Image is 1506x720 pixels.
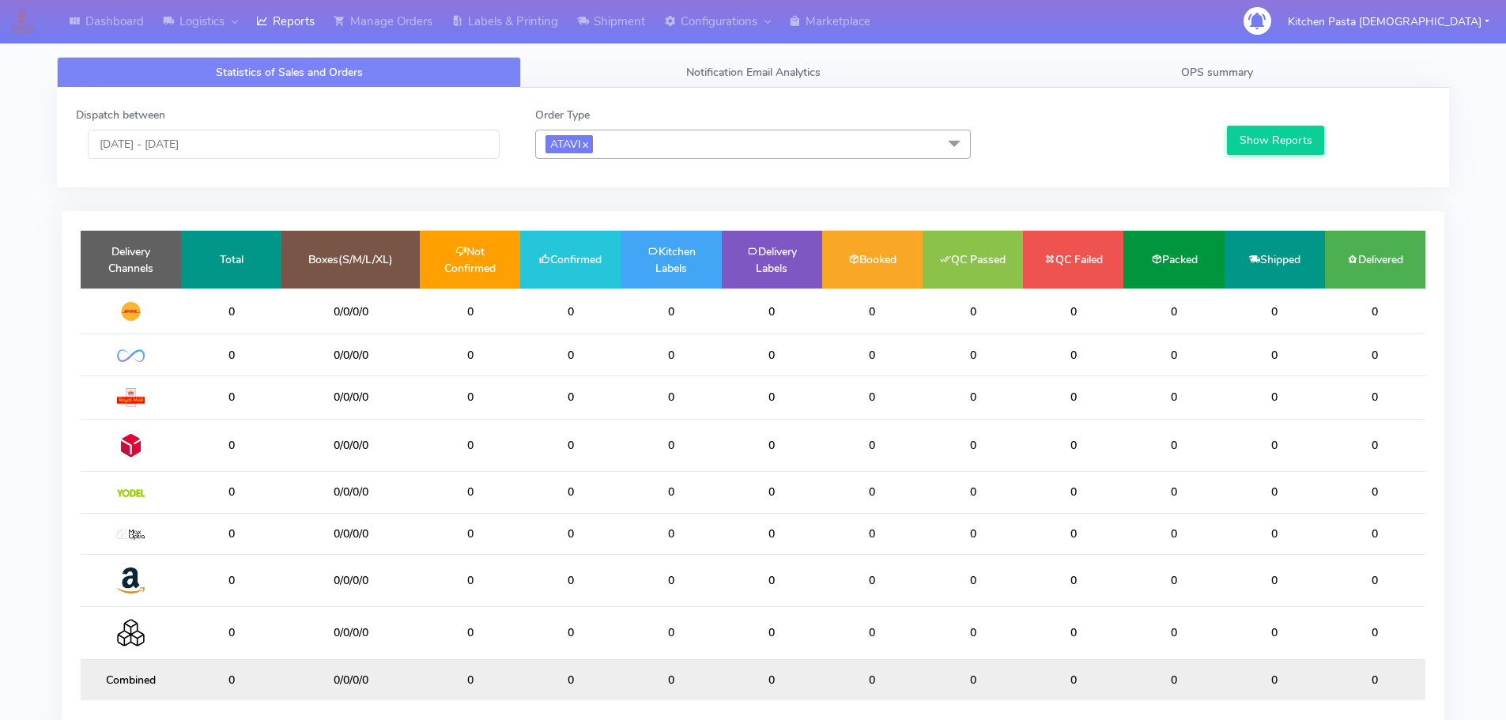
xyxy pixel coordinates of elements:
[722,231,822,288] td: Delivery Labels
[822,513,923,554] td: 0
[520,231,621,288] td: Confirmed
[281,513,420,554] td: 0/0/0/0
[1325,334,1425,375] td: 0
[216,65,363,80] span: Statistics of Sales and Orders
[1123,419,1224,471] td: 0
[520,419,621,471] td: 0
[923,288,1023,334] td: 0
[1325,472,1425,513] td: 0
[1023,513,1123,554] td: 0
[1123,472,1224,513] td: 0
[117,567,145,594] img: Amazon
[88,130,500,159] input: Pick the Daterange
[621,419,721,471] td: 0
[420,659,520,700] td: 0
[923,554,1023,606] td: 0
[117,388,145,407] img: Royal Mail
[81,231,181,288] td: Delivery Channels
[181,419,281,471] td: 0
[822,659,923,700] td: 0
[923,607,1023,659] td: 0
[117,301,145,322] img: DHL
[621,659,721,700] td: 0
[420,513,520,554] td: 0
[520,288,621,334] td: 0
[923,334,1023,375] td: 0
[520,659,621,700] td: 0
[1225,472,1325,513] td: 0
[722,554,822,606] td: 0
[1123,659,1224,700] td: 0
[76,107,165,123] label: Dispatch between
[1123,607,1224,659] td: 0
[722,659,822,700] td: 0
[181,375,281,419] td: 0
[1225,288,1325,334] td: 0
[181,554,281,606] td: 0
[420,554,520,606] td: 0
[621,607,721,659] td: 0
[1325,231,1425,288] td: Delivered
[1123,554,1224,606] td: 0
[181,231,281,288] td: Total
[535,107,590,123] label: Order Type
[1325,513,1425,554] td: 0
[81,659,181,700] td: Combined
[117,349,145,363] img: OnFleet
[520,334,621,375] td: 0
[621,288,721,334] td: 0
[181,288,281,334] td: 0
[420,472,520,513] td: 0
[923,231,1023,288] td: QC Passed
[117,489,145,497] img: Yodel
[822,554,923,606] td: 0
[1225,513,1325,554] td: 0
[1225,231,1325,288] td: Shipped
[545,135,593,153] span: ATAVI
[1123,231,1224,288] td: Packed
[1325,607,1425,659] td: 0
[520,513,621,554] td: 0
[621,554,721,606] td: 0
[822,375,923,419] td: 0
[1123,513,1224,554] td: 0
[1023,554,1123,606] td: 0
[722,513,822,554] td: 0
[923,419,1023,471] td: 0
[181,607,281,659] td: 0
[420,419,520,471] td: 0
[822,607,923,659] td: 0
[923,659,1023,700] td: 0
[1023,288,1123,334] td: 0
[420,231,520,288] td: Not Confirmed
[281,659,420,700] td: 0/0/0/0
[117,530,145,541] img: MaxOptra
[923,375,1023,419] td: 0
[420,334,520,375] td: 0
[1123,288,1224,334] td: 0
[520,375,621,419] td: 0
[722,607,822,659] td: 0
[1123,334,1224,375] td: 0
[621,334,721,375] td: 0
[520,607,621,659] td: 0
[581,135,588,152] a: x
[1023,472,1123,513] td: 0
[1325,419,1425,471] td: 0
[923,513,1023,554] td: 0
[722,419,822,471] td: 0
[822,419,923,471] td: 0
[181,513,281,554] td: 0
[722,288,822,334] td: 0
[822,231,923,288] td: Booked
[1023,419,1123,471] td: 0
[1023,607,1123,659] td: 0
[420,375,520,419] td: 0
[281,554,420,606] td: 0/0/0/0
[686,65,821,80] span: Notification Email Analytics
[181,472,281,513] td: 0
[1023,334,1123,375] td: 0
[1276,6,1501,38] button: Kitchen Pasta [DEMOGRAPHIC_DATA]
[281,288,420,334] td: 0/0/0/0
[621,472,721,513] td: 0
